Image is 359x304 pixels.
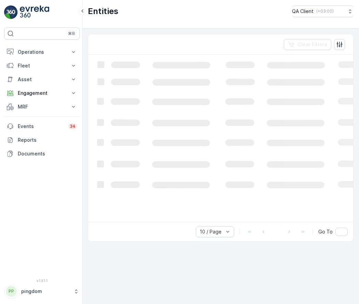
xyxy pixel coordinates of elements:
div: PP [6,286,17,297]
img: logo [4,5,18,19]
p: Reports [18,137,77,143]
span: v 1.51.1 [4,279,80,283]
p: Clear Filters [297,41,327,48]
button: Fleet [4,59,80,73]
p: Engagement [18,90,66,97]
button: MRF [4,100,80,114]
button: Operations [4,45,80,59]
p: Entities [88,6,118,17]
p: ⌘B [68,31,75,36]
p: pingdom [21,288,70,295]
button: Clear Filters [284,39,331,50]
p: ( +03:00 ) [316,9,334,14]
p: Operations [18,49,66,55]
span: Go To [318,228,333,235]
p: Events [18,123,64,130]
p: Asset [18,76,66,83]
button: PPpingdom [4,284,80,299]
p: MRF [18,103,66,110]
p: Documents [18,150,77,157]
button: Asset [4,73,80,86]
p: Fleet [18,62,66,69]
a: Reports [4,133,80,147]
button: QA Client(+03:00) [292,5,354,17]
p: 34 [70,124,76,129]
button: Engagement [4,86,80,100]
a: Documents [4,147,80,161]
a: Events34 [4,119,80,133]
img: logo_light-DOdMpM7g.png [20,5,49,19]
p: QA Client [292,8,314,15]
